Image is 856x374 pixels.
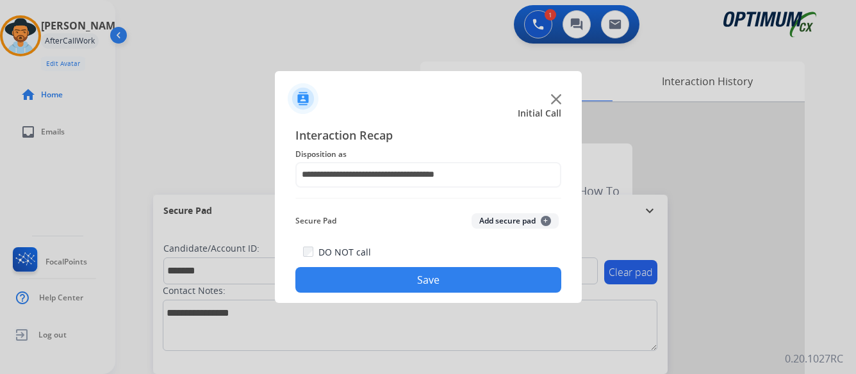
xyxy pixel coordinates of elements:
span: + [541,216,551,226]
span: Initial Call [518,107,561,120]
p: 0.20.1027RC [785,351,843,366]
label: DO NOT call [318,246,371,259]
span: Disposition as [295,147,561,162]
img: contactIcon [288,83,318,114]
span: Interaction Recap [295,126,561,147]
button: Save [295,267,561,293]
span: Secure Pad [295,213,336,229]
button: Add secure pad+ [472,213,559,229]
img: contact-recap-line.svg [295,198,561,199]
